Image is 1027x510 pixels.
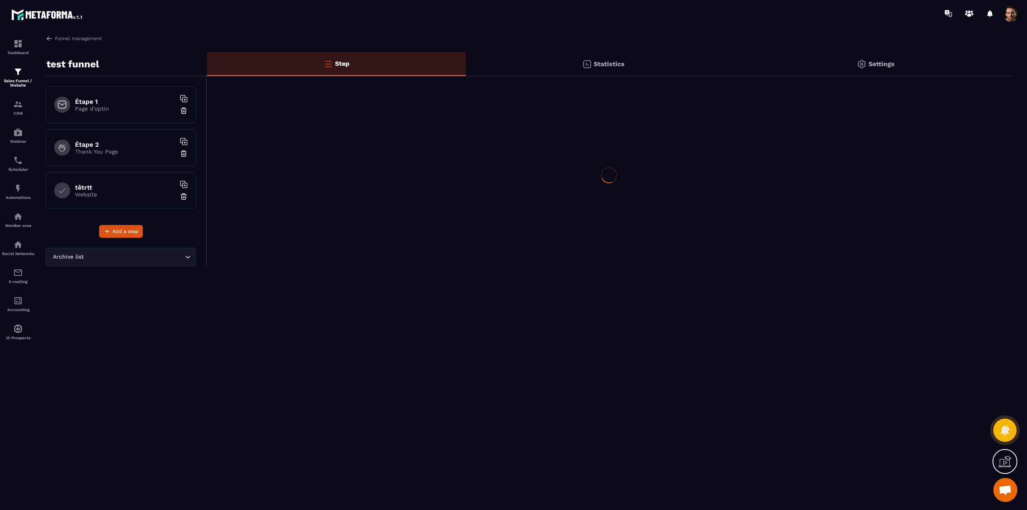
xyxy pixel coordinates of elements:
p: Step [335,60,349,67]
a: automationsautomationsMember area [2,206,34,234]
p: Statistics [594,60,625,68]
img: formation [13,39,23,49]
img: setting-gr.5f69749f.svg [857,59,867,69]
div: Search for option [46,248,196,266]
a: schedulerschedulerScheduler [2,150,34,178]
img: stats.20deebd0.svg [582,59,592,69]
p: Website [75,191,175,198]
p: Member area [2,223,34,228]
a: social-networksocial-networkSocial Networks [2,234,34,262]
p: Accounting [2,308,34,312]
a: accountantaccountantAccounting [2,290,34,318]
img: social-network [13,240,23,249]
a: formationformationCRM [2,93,34,121]
p: Sales Funnel / Website [2,79,34,87]
p: E-mailing [2,279,34,284]
h6: têtrtt [75,184,175,191]
a: Funnel management [46,35,102,42]
p: Automations [2,195,34,200]
img: email [13,268,23,277]
p: Scheduler [2,167,34,172]
img: automations [13,212,23,221]
p: test funnel [47,56,99,72]
img: formation [13,67,23,77]
a: automationsautomationsAutomations [2,178,34,206]
p: IA Prospects [2,336,34,340]
img: trash [180,192,188,200]
img: logo [11,7,83,22]
a: formationformationDashboard [2,33,34,61]
h6: Étape 2 [75,141,175,148]
img: formation [13,99,23,109]
p: CRM [2,111,34,115]
h6: Étape 1 [75,98,175,105]
img: arrow [46,35,53,42]
img: trash [180,150,188,158]
span: Add a step [112,227,138,235]
button: Add a step [99,225,143,238]
img: bars-o.4a397970.svg [323,59,333,69]
img: automations [13,324,23,334]
p: Social Networks [2,251,34,256]
img: accountant [13,296,23,306]
img: automations [13,127,23,137]
p: Dashboard [2,51,34,55]
p: Settings [869,60,895,68]
p: Webinar [2,139,34,144]
img: scheduler [13,156,23,165]
input: Search for option [85,253,183,261]
a: automationsautomationsWebinar [2,121,34,150]
span: Archive list [51,253,85,261]
img: automations [13,184,23,193]
img: trash [180,107,188,115]
a: emailemailE-mailing [2,262,34,290]
a: formationformationSales Funnel / Website [2,61,34,93]
p: Thank You Page [75,148,175,155]
p: Page d'optin [75,105,175,112]
a: Mở cuộc trò chuyện [993,478,1017,502]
